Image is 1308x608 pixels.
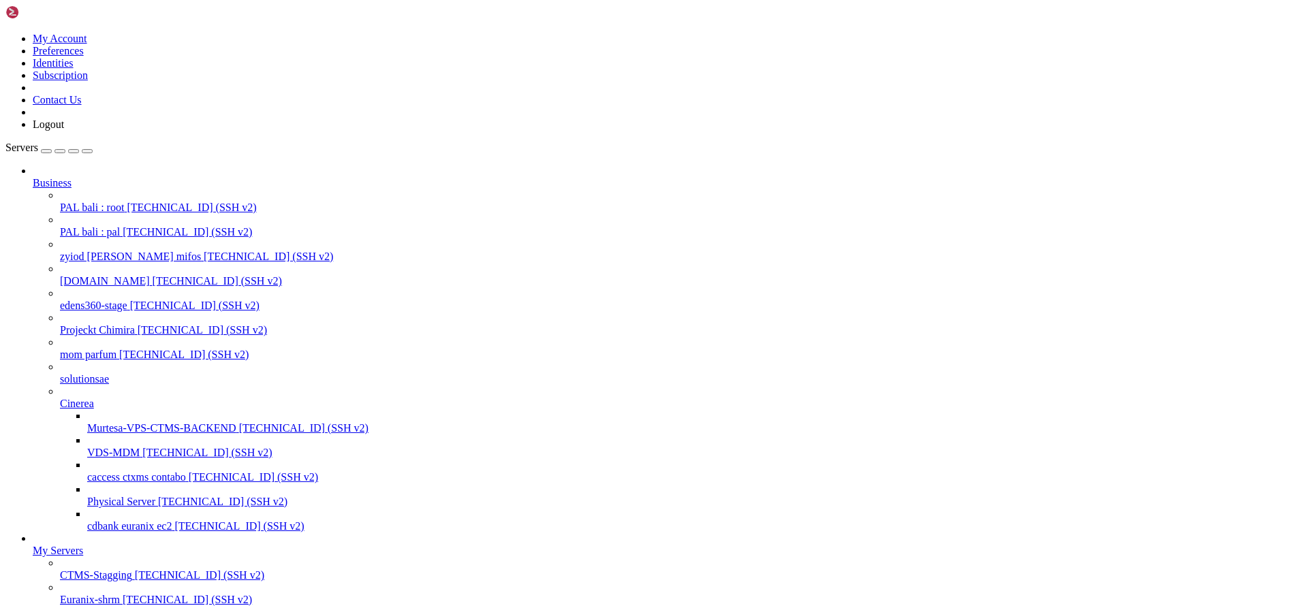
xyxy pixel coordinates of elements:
[60,275,1303,287] a: [DOMAIN_NAME] [TECHNICAL_ID] (SSH v2)
[189,471,318,483] span: [TECHNICAL_ID] (SSH v2)
[123,226,252,238] span: [TECHNICAL_ID] (SSH v2)
[60,373,109,385] span: solutionsae
[87,410,1303,434] li: Murtesa-VPS-CTMS-BACKEND [TECHNICAL_ID] (SSH v2)
[87,422,1303,434] a: Murtesa-VPS-CTMS-BACKEND [TECHNICAL_ID] (SSH v2)
[87,447,140,458] span: VDS-MDM
[60,189,1303,214] li: PAL bali : root [TECHNICAL_ID] (SSH v2)
[33,545,83,556] span: My Servers
[33,165,1303,532] li: Business
[60,373,1303,385] a: solutionsae
[87,520,172,532] span: cdbank euranix ec2
[60,251,1303,263] a: zyiod [PERSON_NAME] mifos [TECHNICAL_ID] (SSH v2)
[87,459,1303,483] li: caccess ctxms contabo [TECHNICAL_ID] (SSH v2)
[60,349,116,360] span: mom parfum
[60,569,132,581] span: CTMS-Stagging
[142,447,272,458] span: [TECHNICAL_ID] (SSH v2)
[87,422,236,434] span: Murtesa-VPS-CTMS-BACKEND
[87,471,186,483] span: caccess ctxms contabo
[60,202,124,213] span: PAL bali : root
[87,508,1303,532] li: cdbank euranix ec2 [TECHNICAL_ID] (SSH v2)
[60,336,1303,361] li: mom parfum [TECHNICAL_ID] (SSH v2)
[33,177,1303,189] a: Business
[60,287,1303,312] li: edens360-stage [TECHNICAL_ID] (SSH v2)
[60,214,1303,238] li: PAL bali : pal [TECHNICAL_ID] (SSH v2)
[60,238,1303,263] li: zyiod [PERSON_NAME] mifos [TECHNICAL_ID] (SSH v2)
[87,447,1303,459] a: VDS-MDM [TECHNICAL_ID] (SSH v2)
[60,300,1303,312] a: edens360-stage [TECHNICAL_ID] (SSH v2)
[5,5,84,19] img: Shellngn
[33,69,88,81] a: Subscription
[60,349,1303,361] a: mom parfum [TECHNICAL_ID] (SSH v2)
[174,520,304,532] span: [TECHNICAL_ID] (SSH v2)
[87,496,155,507] span: Physical Server
[60,361,1303,385] li: solutionsae
[60,202,1303,214] a: PAL bali : root [TECHNICAL_ID] (SSH v2)
[87,483,1303,508] li: Physical Server [TECHNICAL_ID] (SSH v2)
[60,385,1303,532] li: Cinerea
[33,545,1303,557] a: My Servers
[5,142,38,153] span: Servers
[87,520,1303,532] a: cdbank euranix ec2 [TECHNICAL_ID] (SSH v2)
[33,118,64,130] a: Logout
[135,569,264,581] span: [TECHNICAL_ID] (SSH v2)
[239,422,369,434] span: [TECHNICAL_ID] (SSH v2)
[60,324,1303,336] a: Projeckt Chimira [TECHNICAL_ID] (SSH v2)
[123,594,252,605] span: [TECHNICAL_ID] (SSH v2)
[33,33,87,44] a: My Account
[60,581,1303,606] li: Euranix-shrm [TECHNICAL_ID] (SSH v2)
[204,251,333,262] span: [TECHNICAL_ID] (SSH v2)
[60,557,1303,581] li: CTMS-Stagging [TECHNICAL_ID] (SSH v2)
[60,226,1303,238] a: PAL bali : pal [TECHNICAL_ID] (SSH v2)
[119,349,249,360] span: [TECHNICAL_ID] (SSH v2)
[87,434,1303,459] li: VDS-MDM [TECHNICAL_ID] (SSH v2)
[33,177,72,189] span: Business
[5,142,93,153] a: Servers
[130,300,260,311] span: [TECHNICAL_ID] (SSH v2)
[60,594,1303,606] a: Euranix-shrm [TECHNICAL_ID] (SSH v2)
[87,496,1303,508] a: Physical Server [TECHNICAL_ID] (SSH v2)
[127,202,256,213] span: [TECHNICAL_ID] (SSH v2)
[33,57,74,69] a: Identities
[60,251,201,262] span: zyiod [PERSON_NAME] mifos
[60,594,120,605] span: Euranix-shrm
[60,226,120,238] span: PAL bali : pal
[60,263,1303,287] li: [DOMAIN_NAME] [TECHNICAL_ID] (SSH v2)
[60,300,127,311] span: edens360-stage
[33,94,82,106] a: Contact Us
[33,45,84,57] a: Preferences
[60,569,1303,581] a: CTMS-Stagging [TECHNICAL_ID] (SSH v2)
[60,324,135,336] span: Projeckt Chimira
[138,324,267,336] span: [TECHNICAL_ID] (SSH v2)
[60,398,1303,410] a: Cinerea
[87,471,1303,483] a: caccess ctxms contabo [TECHNICAL_ID] (SSH v2)
[60,275,150,287] span: [DOMAIN_NAME]
[153,275,282,287] span: [TECHNICAL_ID] (SSH v2)
[158,496,287,507] span: [TECHNICAL_ID] (SSH v2)
[60,312,1303,336] li: Projeckt Chimira [TECHNICAL_ID] (SSH v2)
[60,398,94,409] span: Cinerea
